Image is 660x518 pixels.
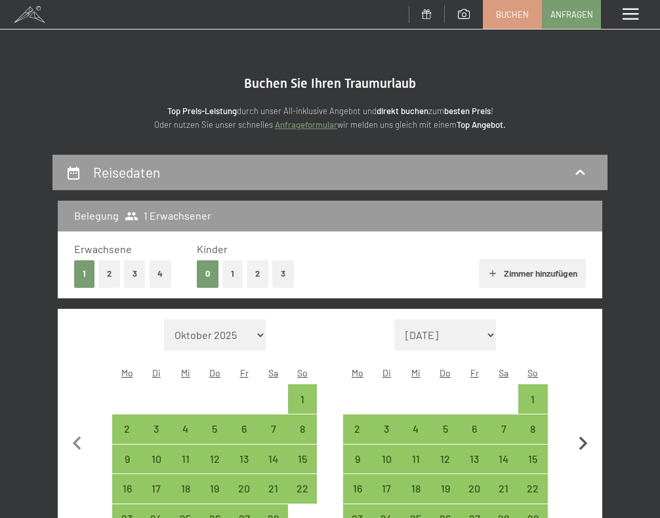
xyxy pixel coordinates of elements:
div: Anreise möglich [518,384,548,414]
div: Sat Feb 21 2026 [258,474,288,504]
abbr: Donnerstag [440,367,451,378]
div: Anreise möglich [430,445,460,474]
div: Anreise möglich [343,414,373,444]
div: 15 [520,454,547,481]
div: 7 [260,424,287,450]
span: Anfragen [550,9,593,20]
div: Sun Mar 08 2026 [518,414,548,444]
abbr: Mittwoch [181,367,190,378]
div: Anreise möglich [460,414,489,444]
div: 12 [201,454,228,481]
div: Mon Mar 02 2026 [343,414,373,444]
div: 6 [461,424,488,450]
abbr: Sonntag [527,367,538,378]
div: Anreise möglich [171,474,201,504]
div: Tue Mar 03 2026 [372,414,402,444]
div: 20 [461,483,488,510]
span: Buchen Sie Ihren Traumurlaub [244,75,416,91]
div: 1 [520,394,547,421]
div: Wed Mar 11 2026 [402,445,431,474]
div: Sun Mar 22 2026 [518,474,548,504]
div: Mon Mar 16 2026 [343,474,373,504]
div: 8 [289,424,316,450]
div: Anreise möglich [230,474,259,504]
div: Tue Feb 17 2026 [142,474,171,504]
abbr: Freitag [470,367,479,378]
div: Anreise möglich [489,414,518,444]
div: Anreise möglich [258,445,288,474]
div: Anreise möglich [343,445,373,474]
div: 21 [490,483,517,510]
div: Anreise möglich [142,414,171,444]
div: Anreise möglich [171,414,201,444]
div: Anreise möglich [258,474,288,504]
div: Anreise möglich [230,414,259,444]
div: Anreise möglich [142,474,171,504]
div: 17 [373,483,400,510]
div: 5 [201,424,228,450]
div: Tue Mar 17 2026 [372,474,402,504]
div: 4 [403,424,430,450]
div: 7 [490,424,517,450]
div: Anreise möglich [518,474,548,504]
div: Anreise möglich [372,474,402,504]
div: Sat Mar 07 2026 [489,414,518,444]
abbr: Montag [121,367,133,378]
div: Sun Mar 01 2026 [518,384,548,414]
div: Anreise möglich [258,414,288,444]
div: 11 [173,454,199,481]
div: 14 [490,454,517,481]
abbr: Donnerstag [209,367,220,378]
div: 3 [373,424,400,450]
div: 3 [143,424,170,450]
div: Anreise möglich [200,445,230,474]
button: 1 [74,260,94,287]
span: Kinder [197,243,228,255]
div: 1 [289,394,316,421]
div: Anreise möglich [518,414,548,444]
button: 0 [197,260,218,287]
div: 22 [289,483,316,510]
div: Wed Feb 18 2026 [171,474,201,504]
abbr: Samstag [268,367,278,378]
div: Anreise möglich [489,445,518,474]
abbr: Dienstag [152,367,161,378]
div: 10 [373,454,400,481]
div: Anreise möglich [430,414,460,444]
div: 4 [173,424,199,450]
div: 11 [403,454,430,481]
div: Anreise möglich [142,445,171,474]
span: Erwachsene [74,243,132,255]
a: Anfragen [543,1,600,28]
div: Sat Mar 21 2026 [489,474,518,504]
abbr: Mittwoch [411,367,421,378]
p: durch unser All-inklusive Angebot und zum ! Oder nutzen Sie unser schnelles wir melden uns gleich... [52,104,608,132]
div: Mon Mar 09 2026 [343,445,373,474]
div: Anreise möglich [372,414,402,444]
strong: Top Angebot. [457,119,506,130]
button: 2 [98,260,120,287]
div: 19 [432,483,459,510]
div: Sun Feb 01 2026 [288,384,318,414]
div: 18 [173,483,199,510]
abbr: Freitag [240,367,249,378]
div: Sun Feb 22 2026 [288,474,318,504]
abbr: Sonntag [297,367,308,378]
abbr: Montag [352,367,363,378]
div: 13 [461,454,488,481]
div: Sun Feb 15 2026 [288,445,318,474]
h2: Reisedaten [93,164,160,180]
div: 2 [113,424,140,450]
button: Zimmer hinzufügen [479,259,586,288]
div: Wed Feb 04 2026 [171,414,201,444]
div: Fri Feb 13 2026 [230,445,259,474]
div: Fri Mar 13 2026 [460,445,489,474]
div: Anreise möglich [112,414,142,444]
div: Thu Feb 19 2026 [200,474,230,504]
button: 4 [150,260,172,287]
div: 9 [344,454,371,481]
button: 3 [124,260,146,287]
h3: Belegung [74,209,119,223]
div: Anreise möglich [112,445,142,474]
div: Mon Feb 09 2026 [112,445,142,474]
